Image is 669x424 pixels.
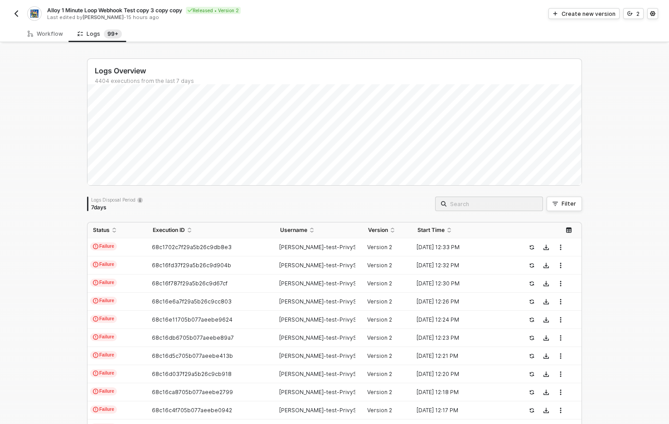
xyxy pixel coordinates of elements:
[152,262,231,269] span: 68c16fd37f29a5b26c9d904b
[93,352,98,358] span: icon-exclamation
[412,244,511,251] div: [DATE] 12:33 PM
[367,298,392,305] span: Version 2
[553,11,558,16] span: icon-play
[152,371,232,377] span: 68c16d037f29a5b26c9cb918
[543,371,549,377] span: icon-download
[417,226,445,234] span: Start Time
[529,263,534,268] span: icon-success-page
[547,197,582,211] button: Filter
[529,353,534,359] span: icon-success-page
[91,204,143,211] div: 7 days
[543,263,549,268] span: icon-download
[529,299,534,304] span: icon-success-page
[93,226,110,234] span: Status
[152,407,232,414] span: 68c16c4f705b077aeebe0942
[363,222,412,238] th: Version
[279,280,364,287] span: [PERSON_NAME]-test-PrivySo...
[529,408,534,413] span: icon-success-page
[623,8,644,19] button: 2
[152,334,234,341] span: 68c16db6705b077aeebe89a7
[93,244,98,249] span: icon-exclamation
[90,405,117,414] span: Failure
[368,226,388,234] span: Version
[548,8,620,19] button: Create new version
[93,407,98,412] span: icon-exclamation
[152,352,233,359] span: 68c16d5c705b077aeebe413b
[90,387,117,395] span: Failure
[529,335,534,341] span: icon-success-page
[412,407,511,414] div: [DATE] 12:17 PM
[627,11,633,16] span: icon-versioning
[367,371,392,377] span: Version 2
[47,6,182,14] span: Alloy 1 Minute Loop Webhook Test copy 3 copy copy
[367,389,392,395] span: Version 2
[93,334,98,340] span: icon-exclamation
[90,242,117,251] span: Failure
[152,244,232,251] span: 68c1702c7f29a5b26c9db8e3
[279,352,364,359] span: [PERSON_NAME]-test-PrivySo...
[412,316,511,323] div: [DATE] 12:24 PM
[543,245,549,250] span: icon-download
[152,280,228,287] span: 68c16f787f29a5b26c9d67cf
[93,389,98,394] span: icon-exclamation
[90,351,117,359] span: Failure
[412,298,511,305] div: [DATE] 12:26 PM
[543,353,549,359] span: icon-download
[90,369,117,377] span: Failure
[279,407,364,414] span: [PERSON_NAME]-test-PrivySo...
[543,281,549,286] span: icon-download
[650,11,655,16] span: icon-settings
[152,316,233,323] span: 68c16e11705b077aeebe9624
[367,334,392,341] span: Version 2
[153,226,185,234] span: Execution ID
[279,244,364,251] span: [PERSON_NAME]-test-PrivySo...
[412,389,511,396] div: [DATE] 12:18 PM
[11,8,22,19] button: back
[95,77,582,85] div: 4404 executions from the last 7 days
[566,227,572,233] span: icon-table
[13,10,20,17] img: back
[367,262,392,269] span: Version 2
[78,29,122,39] div: Logs
[412,222,518,238] th: Start Time
[412,280,511,287] div: [DATE] 12:30 PM
[367,407,392,414] span: Version 2
[280,226,307,234] span: Username
[367,316,392,323] span: Version 2
[562,200,576,207] div: Filter
[636,10,640,18] div: 2
[30,10,38,18] img: integration-icon
[412,334,511,342] div: [DATE] 12:23 PM
[279,298,364,305] span: [PERSON_NAME]-test-PrivySo...
[90,333,117,341] span: Failure
[367,244,392,251] span: Version 2
[152,389,233,395] span: 68c16ca8705b077aeebe2799
[90,297,117,305] span: Failure
[543,335,549,341] span: icon-download
[104,29,122,39] sup: 4404
[90,315,117,323] span: Failure
[543,317,549,323] span: icon-download
[367,352,392,359] span: Version 2
[82,14,124,20] span: [PERSON_NAME]
[529,245,534,250] span: icon-success-page
[93,316,98,322] span: icon-exclamation
[562,10,616,18] div: Create new version
[279,334,364,341] span: [PERSON_NAME]-test-PrivySo...
[47,14,334,21] div: Last edited by - 15 hours ago
[28,30,63,38] div: Workflow
[90,260,117,269] span: Failure
[529,317,534,323] span: icon-success-page
[93,262,98,267] span: icon-exclamation
[90,279,117,287] span: Failure
[91,197,143,203] div: Logs Disposal Period
[412,371,511,378] div: [DATE] 12:20 PM
[275,222,363,238] th: Username
[147,222,274,238] th: Execution ID
[450,199,537,209] input: Search
[279,262,364,269] span: [PERSON_NAME]-test-PrivySo...
[87,222,147,238] th: Status
[95,66,582,76] div: Logs Overview
[543,390,549,395] span: icon-download
[186,7,241,14] div: Released • Version 2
